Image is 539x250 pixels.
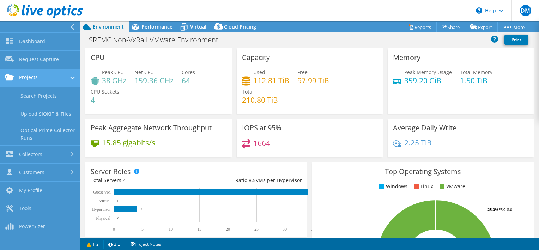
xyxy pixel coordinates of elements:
a: Print [504,35,528,45]
h4: 38 GHz [102,77,126,84]
span: Performance [141,23,172,30]
a: Share [436,22,465,32]
tspan: ESXi 8.0 [498,207,512,212]
span: 8.5 [249,177,256,184]
span: Free [297,69,308,76]
span: CPU Sockets [91,88,119,95]
text: 4 [141,208,143,211]
span: Virtual [190,23,206,30]
h4: 64 [182,77,195,84]
h4: 112.81 TiB [253,77,289,84]
text: Guest VM [93,190,111,195]
span: Used [253,69,265,76]
text: 0 [117,199,119,203]
text: Virtual [99,198,111,203]
h4: 210.80 TiB [242,96,278,104]
h3: IOPS at 95% [242,124,281,132]
span: DM [520,5,531,16]
h4: 1664 [253,139,270,147]
a: More [497,22,530,32]
text: 25 [254,227,259,232]
h3: Capacity [242,54,270,61]
h3: Server Roles [91,168,131,175]
h4: 97.99 TiB [297,77,329,84]
a: 1 [82,240,104,249]
text: 20 [226,227,230,232]
h3: Average Daily Write [393,124,456,132]
text: 0 [117,216,119,220]
span: Total Memory [460,69,492,76]
h3: Top Operating Systems [317,168,529,175]
h4: 359.20 GiB [404,77,452,84]
tspan: 25.0% [487,207,498,212]
h4: 1.50 TiB [460,77,492,84]
text: 15 [197,227,201,232]
h1: SREMC Non-VxRail VMware Environment [86,36,229,44]
li: Windows [377,183,407,190]
div: Total Servers: [91,177,196,184]
span: Cloud Pricing [224,23,256,30]
h4: 15.85 gigabits/s [102,139,155,147]
text: 10 [169,227,173,232]
text: 30 [283,227,287,232]
h4: 4 [91,96,119,104]
span: Net CPU [134,69,154,76]
div: Ratio: VMs per Hypervisor [196,177,302,184]
h3: Memory [393,54,420,61]
text: Physical [96,216,110,221]
span: 4 [123,177,126,184]
a: Export [465,22,498,32]
text: Hypervisor [92,207,111,212]
h4: 159.36 GHz [134,77,174,84]
text: 0 [113,227,115,232]
span: Cores [182,69,195,76]
span: Total [242,88,254,95]
svg: \n [476,7,482,14]
span: Peak CPU [102,69,124,76]
li: VMware [438,183,465,190]
span: Peak Memory Usage [404,69,452,76]
h4: 2.25 TiB [404,139,432,147]
text: 5 [141,227,144,232]
a: 2 [103,240,125,249]
h3: CPU [91,54,105,61]
span: Environment [93,23,124,30]
a: Reports [403,22,437,32]
li: Linux [412,183,433,190]
h3: Peak Aggregate Network Throughput [91,124,212,132]
a: Project Notes [125,240,166,249]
